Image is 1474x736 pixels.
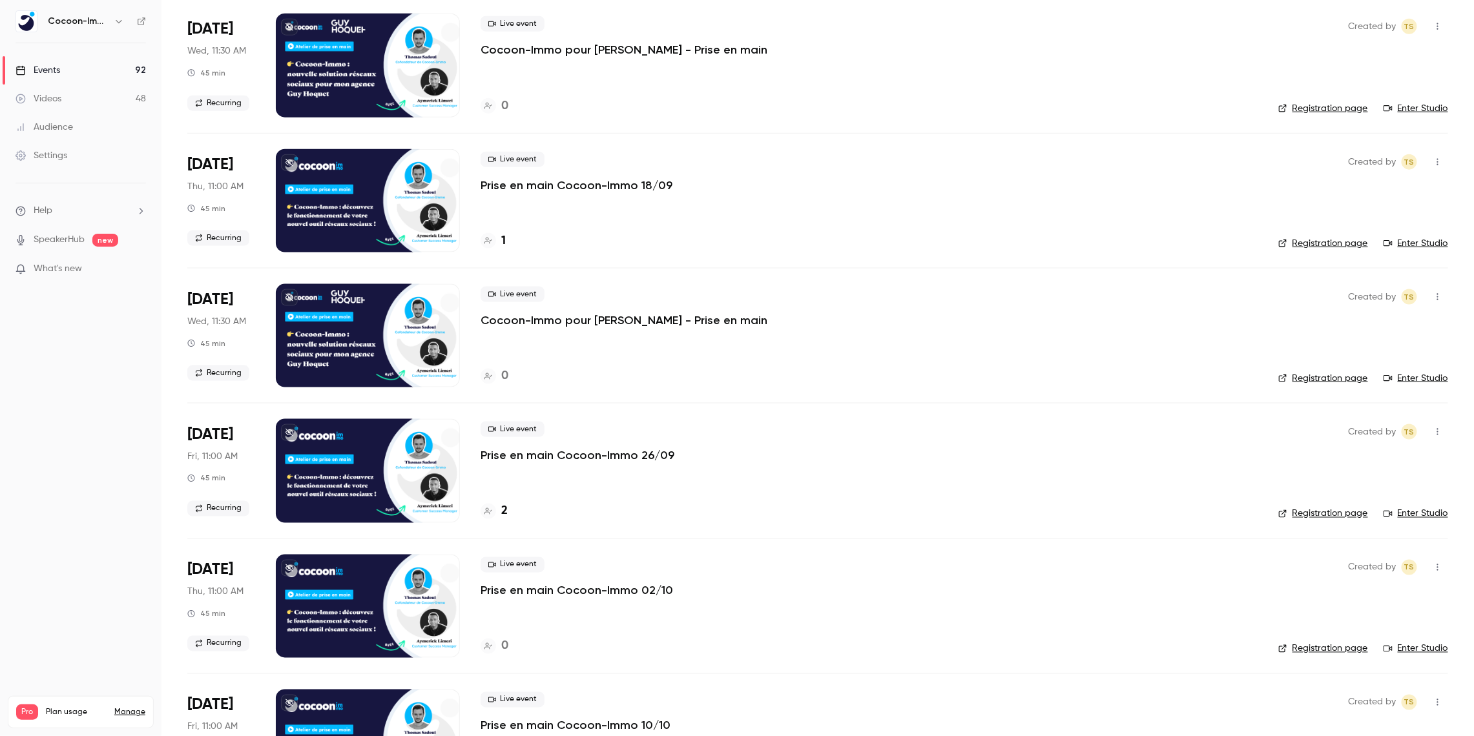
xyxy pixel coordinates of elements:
[187,230,249,246] span: Recurring
[481,287,545,302] span: Live event
[481,42,767,57] a: Cocoon-Immo pour [PERSON_NAME] - Prise en main
[92,234,118,247] span: new
[16,704,38,720] span: Pro
[187,180,244,193] span: Thu, 11:00 AM
[187,338,225,349] div: 45 min
[481,583,673,598] a: Prise en main Cocoon-Immo 02/10
[187,695,233,715] span: [DATE]
[1384,507,1448,520] a: Enter Studio
[16,92,61,105] div: Videos
[1278,372,1368,385] a: Registration page
[481,557,545,573] span: Live event
[1384,237,1448,250] a: Enter Studio
[46,707,107,717] span: Plan usage
[481,152,545,167] span: Live event
[1384,642,1448,655] a: Enter Studio
[48,15,109,28] h6: Cocoon-Immo
[187,96,249,111] span: Recurring
[481,718,670,733] a: Prise en main Cocoon-Immo 10/10
[34,262,82,276] span: What's new
[481,503,508,520] a: 2
[501,503,508,520] h4: 2
[1404,289,1415,305] span: TS
[187,586,244,598] span: Thu, 11:00 AM
[187,289,233,310] span: [DATE]
[481,367,508,385] a: 0
[501,638,508,655] h4: 0
[16,121,73,134] div: Audience
[187,424,233,445] span: [DATE]
[187,450,238,463] span: Fri, 11:00 AM
[481,447,674,463] a: Prise en main Cocoon-Immo 26/09
[1402,154,1417,170] span: Thomas Sadoul
[1402,560,1417,575] span: Thomas Sadoul
[501,97,508,115] h4: 0
[187,284,255,387] div: Sep 24 Wed, 11:30 AM (Europe/Paris)
[1384,372,1448,385] a: Enter Studio
[187,365,249,381] span: Recurring
[481,16,545,32] span: Live event
[16,11,37,32] img: Cocoon-Immo
[481,638,508,655] a: 0
[16,149,67,162] div: Settings
[1278,237,1368,250] a: Registration page
[1404,424,1415,440] span: TS
[1349,560,1396,575] span: Created by
[1404,19,1415,34] span: TS
[481,232,506,250] a: 1
[1402,19,1417,34] span: Thomas Sadoul
[1402,424,1417,440] span: Thomas Sadoul
[187,560,233,580] span: [DATE]
[187,473,225,484] div: 45 min
[187,19,233,39] span: [DATE]
[501,367,508,385] h4: 0
[1278,507,1368,520] a: Registration page
[187,555,255,658] div: Oct 2 Thu, 11:00 AM (Europe/Paris)
[34,233,85,247] a: SpeakerHub
[187,721,238,733] span: Fri, 11:00 AM
[187,315,246,328] span: Wed, 11:30 AM
[1404,695,1415,710] span: TS
[187,149,255,252] div: Sep 18 Thu, 11:00 AM (Europe/Paris)
[481,312,767,328] a: Cocoon-Immo pour [PERSON_NAME] - Prise en main
[1404,154,1415,170] span: TS
[1349,154,1396,170] span: Created by
[1278,102,1368,115] a: Registration page
[1402,695,1417,710] span: Thomas Sadoul
[1349,695,1396,710] span: Created by
[1278,642,1368,655] a: Registration page
[1349,19,1396,34] span: Created by
[1349,424,1396,440] span: Created by
[1384,102,1448,115] a: Enter Studio
[501,232,506,250] h4: 1
[1404,560,1415,575] span: TS
[187,636,249,651] span: Recurring
[16,204,146,218] li: help-dropdown-opener
[114,707,145,717] a: Manage
[187,203,225,214] div: 45 min
[187,419,255,522] div: Sep 26 Fri, 11:00 AM (Europe/Paris)
[1349,289,1396,305] span: Created by
[130,263,146,275] iframe: Noticeable Trigger
[481,422,545,437] span: Live event
[481,178,672,193] a: Prise en main Cocoon-Immo 18/09
[187,68,225,78] div: 45 min
[187,14,255,117] div: Sep 17 Wed, 11:30 AM (Europe/Paris)
[187,154,233,175] span: [DATE]
[187,45,246,57] span: Wed, 11:30 AM
[187,609,225,619] div: 45 min
[481,97,508,115] a: 0
[481,692,545,708] span: Live event
[16,64,60,77] div: Events
[34,204,52,218] span: Help
[187,501,249,516] span: Recurring
[1402,289,1417,305] span: Thomas Sadoul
